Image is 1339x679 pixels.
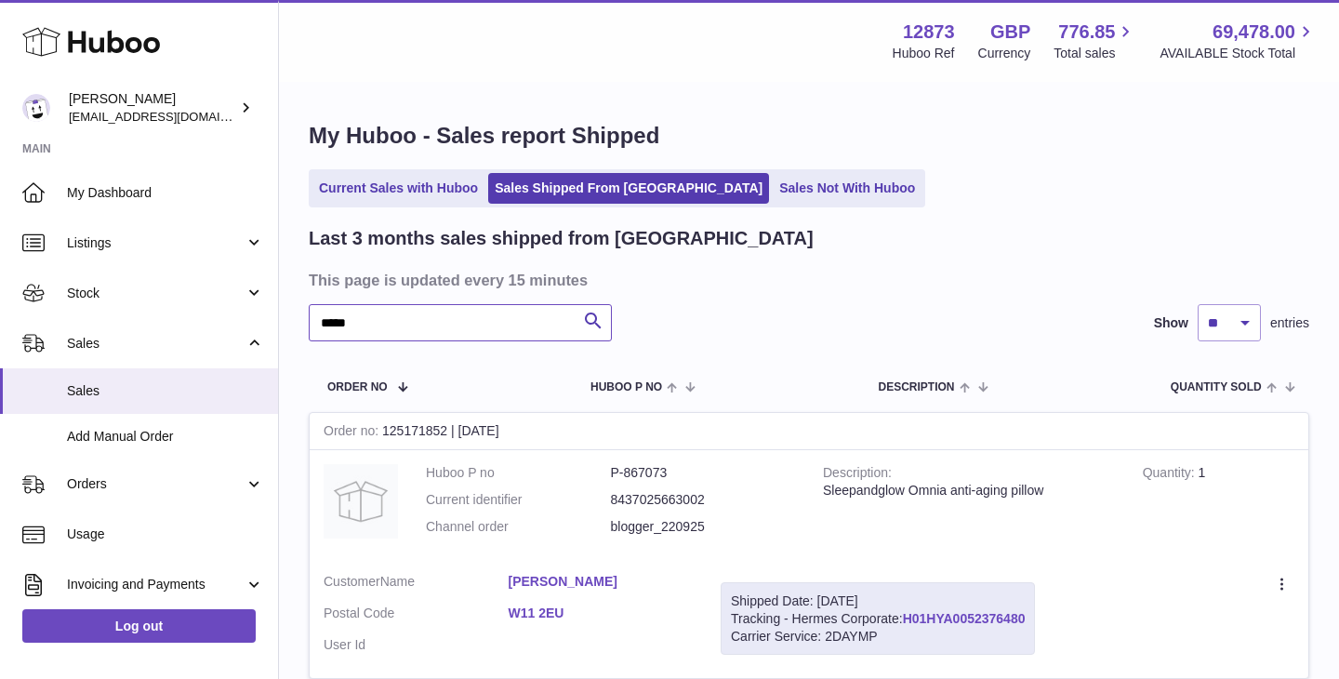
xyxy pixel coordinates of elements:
[1143,465,1199,485] strong: Quantity
[426,518,611,536] dt: Channel order
[903,611,1026,626] a: H01HYA0052376480
[611,518,796,536] dd: blogger_220925
[1058,20,1115,45] span: 776.85
[22,609,256,643] a: Log out
[1054,20,1136,62] a: 776.85 Total sales
[324,573,509,595] dt: Name
[309,270,1305,290] h3: This page is updated every 15 minutes
[69,109,273,124] span: [EMAIL_ADDRESS][DOMAIN_NAME]
[1160,45,1317,62] span: AVAILABLE Stock Total
[426,491,611,509] dt: Current identifier
[67,576,245,593] span: Invoicing and Payments
[1154,314,1188,332] label: Show
[327,381,388,393] span: Order No
[67,184,264,202] span: My Dashboard
[773,173,921,204] a: Sales Not With Huboo
[1213,20,1295,45] span: 69,478.00
[67,285,245,302] span: Stock
[509,605,694,622] a: W11 2EU
[426,464,611,482] dt: Huboo P no
[324,605,509,627] dt: Postal Code
[324,464,398,539] img: no-photo.jpg
[611,464,796,482] dd: P-867073
[324,574,380,589] span: Customer
[67,428,264,446] span: Add Manual Order
[1171,381,1262,393] span: Quantity Sold
[1129,450,1308,559] td: 1
[324,636,509,654] dt: User Id
[69,90,236,126] div: [PERSON_NAME]
[990,20,1030,45] strong: GBP
[721,582,1035,656] div: Tracking - Hermes Corporate:
[590,381,662,393] span: Huboo P no
[509,573,694,591] a: [PERSON_NAME]
[22,94,50,122] img: tikhon.oleinikov@sleepandglow.com
[488,173,769,204] a: Sales Shipped From [GEOGRAPHIC_DATA]
[67,475,245,493] span: Orders
[823,465,892,485] strong: Description
[893,45,955,62] div: Huboo Ref
[903,20,955,45] strong: 12873
[67,335,245,353] span: Sales
[878,381,954,393] span: Description
[67,234,245,252] span: Listings
[324,423,382,443] strong: Order no
[1160,20,1317,62] a: 69,478.00 AVAILABLE Stock Total
[309,121,1309,151] h1: My Huboo - Sales report Shipped
[309,226,814,251] h2: Last 3 months sales shipped from [GEOGRAPHIC_DATA]
[823,482,1115,499] div: Sleepandglow Omnia anti-aging pillow
[611,491,796,509] dd: 8437025663002
[731,628,1025,646] div: Carrier Service: 2DAYMP
[312,173,484,204] a: Current Sales with Huboo
[1054,45,1136,62] span: Total sales
[978,45,1031,62] div: Currency
[731,592,1025,610] div: Shipped Date: [DATE]
[1270,314,1309,332] span: entries
[310,413,1308,450] div: 125171852 | [DATE]
[67,526,264,543] span: Usage
[67,382,264,400] span: Sales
